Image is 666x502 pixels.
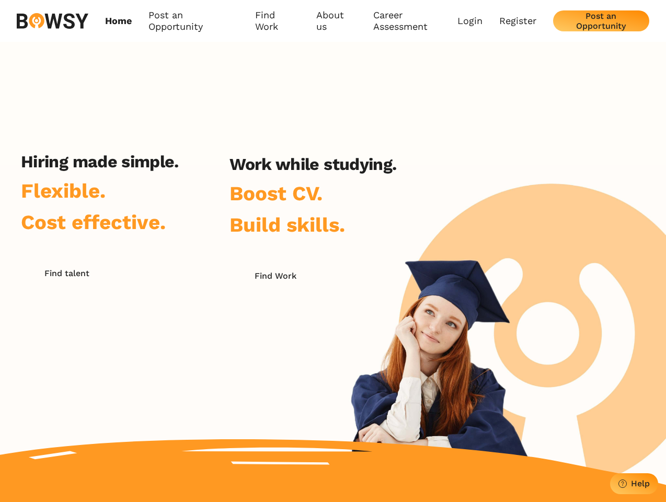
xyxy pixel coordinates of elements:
a: Career Assessment [373,9,457,33]
button: Help [610,473,658,494]
a: Register [499,15,536,27]
a: Home [105,9,132,33]
a: Login [457,15,483,27]
span: Flexible. [21,179,106,202]
div: Post an Opportunity [561,11,641,31]
h2: Hiring made simple. [21,152,179,172]
span: Cost effective. [21,210,166,234]
button: Post an Opportunity [553,10,649,31]
img: svg%3e [17,13,88,29]
div: Find talent [44,268,89,278]
div: Help [631,478,650,488]
button: Find talent [21,263,112,283]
